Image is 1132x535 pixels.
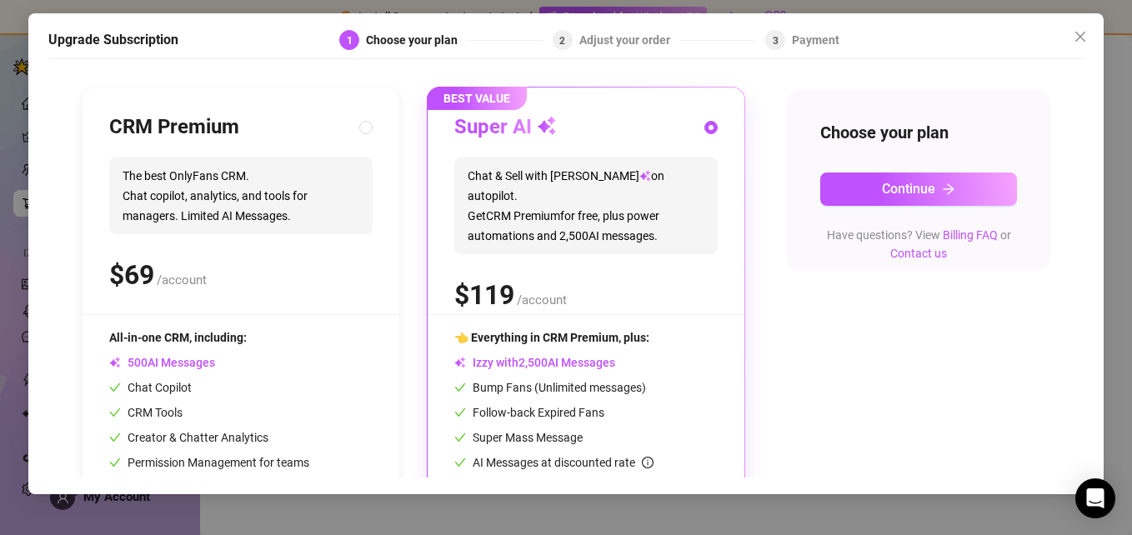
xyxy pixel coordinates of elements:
span: Have questions? View or [827,228,1011,260]
span: BEST VALUE [427,87,527,110]
h3: Super AI [454,114,557,141]
span: check [109,432,121,443]
span: The best OnlyFans CRM. Chat copilot, analytics, and tools for managers. Limited AI Messages. [109,157,373,234]
div: Adjust your order [579,30,680,50]
h3: CRM Premium [109,114,239,141]
button: Close [1067,23,1094,50]
a: Contact us [890,247,947,260]
span: 2 [559,35,565,47]
span: Follow-back Expired Fans [454,406,604,419]
h4: Choose your plan [820,121,1017,144]
span: check [109,407,121,418]
span: check [454,382,466,393]
span: All-in-one CRM, including: [109,331,247,344]
span: Izzy with AI Messages [454,356,615,369]
span: Bump Fans (Unlimited messages) [454,381,646,394]
span: check [454,457,466,468]
div: Choose your plan [366,30,468,50]
span: $ [109,259,154,291]
span: /account [517,292,567,307]
span: /account [157,272,207,287]
span: $ [454,279,514,311]
span: Super Mass Message [454,431,583,444]
span: Close [1067,30,1094,43]
span: CRM Tools [109,406,183,419]
span: AI Messages at discounted rate [473,456,654,469]
span: check [454,432,466,443]
span: AI Messages [109,356,215,369]
span: Creator & Chatter Analytics [109,431,268,444]
div: Payment [792,30,839,50]
span: 3 [773,35,779,47]
span: check [454,407,466,418]
span: Chat & Sell with [PERSON_NAME] on autopilot. Get CRM Premium for free, plus power automations and... [454,157,718,254]
a: Billing FAQ [943,228,998,242]
span: 👈 Everything in CRM Premium, plus: [454,331,649,344]
div: Open Intercom Messenger [1075,478,1115,518]
button: Continuearrow-right [820,172,1017,206]
span: info-circle [642,457,654,468]
span: close [1074,30,1087,43]
span: check [109,382,121,393]
span: 1 [347,35,353,47]
span: check [109,457,121,468]
h5: Upgrade Subscription [48,30,178,50]
span: Permission Management for teams [109,456,309,469]
span: Continue [882,181,935,197]
span: arrow-right [942,182,955,196]
span: Chat Copilot [109,381,192,394]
